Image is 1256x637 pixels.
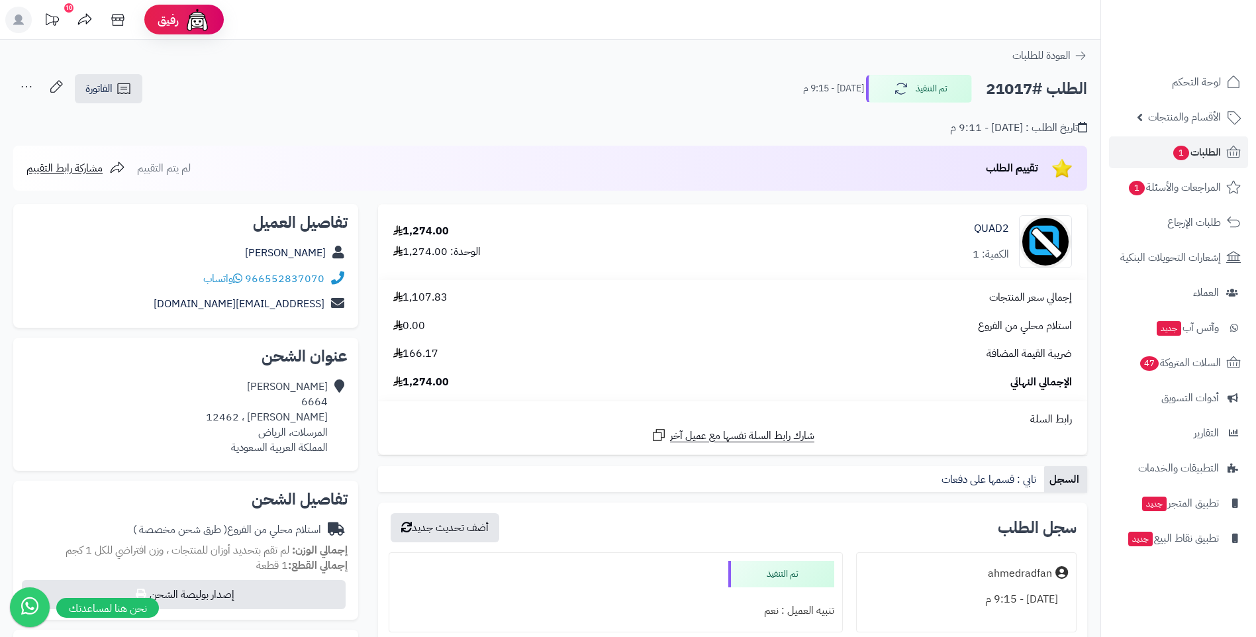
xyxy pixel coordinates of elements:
[24,348,348,364] h2: عنوان الشحن
[66,542,289,558] span: لم تقم بتحديد أوزان للمنتجات ، وزن افتراضي للكل 1 كجم
[1044,466,1087,493] a: السجل
[670,428,814,444] span: شارك رابط السلة نفسها مع عميل آخر
[1138,459,1219,477] span: التطبيقات والخدمات
[1012,48,1087,64] a: العودة للطلبات
[1194,424,1219,442] span: التقارير
[989,290,1072,305] span: إجمالي سعر المنتجات
[950,121,1087,136] div: تاريخ الطلب : [DATE] - 9:11 م
[1109,312,1248,344] a: وآتس آبجديد
[393,318,425,334] span: 0.00
[206,379,328,455] div: [PERSON_NAME] 6664 [PERSON_NAME] ، 12462 المرسلات، الرياض المملكة العربية السعودية
[75,74,142,103] a: الفاتورة
[988,566,1052,581] div: ahmedradfan
[292,542,348,558] strong: إجمالي الوزن:
[393,290,448,305] span: 1,107.83
[203,271,242,287] a: واتساب
[1109,66,1248,98] a: لوحة التحكم
[26,160,125,176] a: مشاركة رابط التقييم
[1109,487,1248,519] a: تطبيق المتجرجديد
[1012,48,1071,64] span: العودة للطلبات
[1167,213,1221,232] span: طلبات الإرجاع
[383,412,1082,427] div: رابط السلة
[24,491,348,507] h2: تفاصيل الشحن
[1128,532,1153,546] span: جديد
[1109,242,1248,273] a: إشعارات التحويلات البنكية
[1129,181,1145,195] span: 1
[1109,417,1248,449] a: التقارير
[1120,248,1221,267] span: إشعارات التحويلات البنكية
[24,215,348,230] h2: تفاصيل العميل
[1109,522,1248,554] a: تطبيق نقاط البيعجديد
[1142,497,1167,511] span: جديد
[1020,215,1071,268] img: no_image-90x90.png
[1141,494,1219,513] span: تطبيق المتجر
[288,558,348,573] strong: إجمالي القطع:
[1109,347,1248,379] a: السلات المتروكة47
[184,7,211,33] img: ai-face.png
[998,520,1077,536] h3: سجل الطلب
[393,224,449,239] div: 1,274.00
[1109,136,1248,168] a: الطلبات1
[866,75,972,103] button: تم التنفيذ
[986,75,1087,103] h2: الطلب #21017
[978,318,1072,334] span: استلام محلي من الفروع
[245,271,324,287] a: 966552837070
[865,587,1068,612] div: [DATE] - 9:15 م
[133,522,321,538] div: استلام محلي من الفروع
[1193,283,1219,302] span: العملاء
[728,561,834,587] div: تم التنفيذ
[1157,321,1181,336] span: جديد
[1166,37,1243,65] img: logo-2.png
[987,346,1072,362] span: ضريبة القيمة المضافة
[64,3,73,13] div: 10
[391,513,499,542] button: أضف تحديث جديد
[1109,277,1248,309] a: العملاء
[393,346,438,362] span: 166.17
[936,466,1044,493] a: تابي : قسمها على دفعات
[1155,318,1219,337] span: وآتس آب
[1161,389,1219,407] span: أدوات التسويق
[1109,452,1248,484] a: التطبيقات والخدمات
[85,81,113,97] span: الفاتورة
[1010,375,1072,390] span: الإجمالي النهائي
[22,580,346,609] button: إصدار بوليصة الشحن
[1172,73,1221,91] span: لوحة التحكم
[1109,382,1248,414] a: أدوات التسويق
[1139,354,1221,372] span: السلات المتروكة
[974,221,1009,236] a: QUAD2
[1128,178,1221,197] span: المراجعات والأسئلة
[256,558,348,573] small: 1 قطعة
[1109,207,1248,238] a: طلبات الإرجاع
[245,245,326,261] a: [PERSON_NAME]
[1109,171,1248,203] a: المراجعات والأسئلة1
[393,244,481,260] div: الوحدة: 1,274.00
[393,375,449,390] span: 1,274.00
[1140,356,1159,371] span: 47
[137,160,191,176] span: لم يتم التقييم
[154,296,324,312] a: [EMAIL_ADDRESS][DOMAIN_NAME]
[1148,108,1221,126] span: الأقسام والمنتجات
[133,522,227,538] span: ( طرق شحن مخصصة )
[26,160,103,176] span: مشاركة رابط التقييم
[803,82,864,95] small: [DATE] - 9:15 م
[986,160,1038,176] span: تقييم الطلب
[158,12,179,28] span: رفيق
[973,247,1009,262] div: الكمية: 1
[651,427,814,444] a: شارك رابط السلة نفسها مع عميل آخر
[1173,146,1189,160] span: 1
[35,7,68,36] a: تحديثات المنصة
[1127,529,1219,548] span: تطبيق نقاط البيع
[397,598,834,624] div: تنبيه العميل : نعم
[1172,143,1221,162] span: الطلبات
